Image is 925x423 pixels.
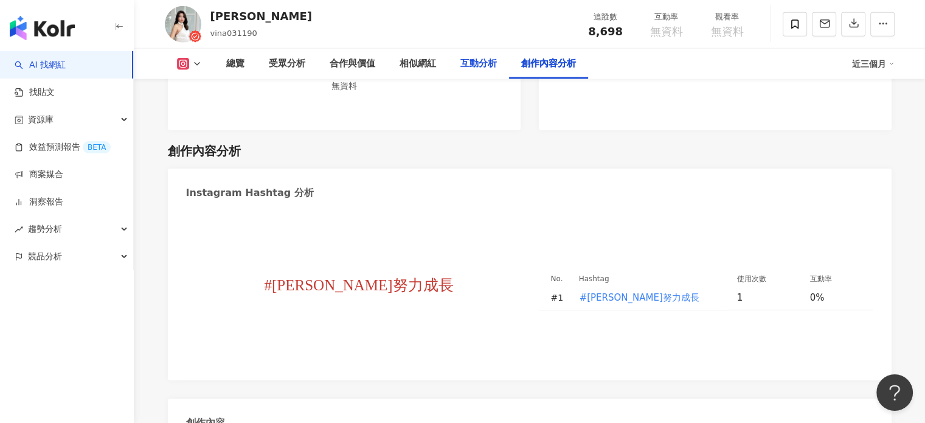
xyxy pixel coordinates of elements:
th: Hashtag [569,272,727,285]
button: #[PERSON_NAME]努力成長 [579,285,700,310]
span: 無資料 [650,26,683,38]
span: 無資料 [711,26,744,38]
div: [PERSON_NAME] [210,9,312,24]
a: 找貼文 [15,86,55,99]
th: 使用次數 [727,272,800,285]
td: #芋圓正在努力成長 [569,285,727,310]
span: rise [15,225,23,234]
div: Instagram Hashtag 分析 [186,186,314,200]
div: 創作內容分析 [168,142,241,159]
div: # 1 [551,291,569,304]
a: 商案媒合 [15,169,63,181]
span: 8,698 [588,25,623,38]
div: 追蹤數 [583,11,629,23]
span: #[PERSON_NAME]努力成長 [580,291,699,304]
span: 趨勢分析 [28,215,62,243]
span: 資源庫 [28,106,54,133]
div: 互動率 [643,11,690,23]
img: logo [10,16,75,40]
div: 創作內容分析 [521,57,576,71]
span: 競品分析 [28,243,62,270]
div: 0% [810,291,861,304]
div: 近三個月 [852,54,895,74]
div: 總覽 [226,57,244,71]
a: searchAI 找網紅 [15,59,66,71]
img: KOL Avatar [165,6,201,43]
span: vina031190 [210,29,257,38]
a: 洞察報告 [15,196,63,208]
th: 互動率 [800,272,873,285]
div: 合作與價值 [330,57,375,71]
th: No. [539,272,569,285]
iframe: Help Scout Beacon - Open [876,374,913,411]
tspan: #[PERSON_NAME]努力成長 [264,277,453,293]
td: 0% [800,285,873,310]
div: 無資料 [191,79,497,93]
div: 相似網紅 [400,57,436,71]
a: 效益預測報告BETA [15,141,111,153]
div: 觀看率 [704,11,750,23]
div: 1 [737,291,800,304]
div: 互動分析 [460,57,497,71]
div: 受眾分析 [269,57,305,71]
